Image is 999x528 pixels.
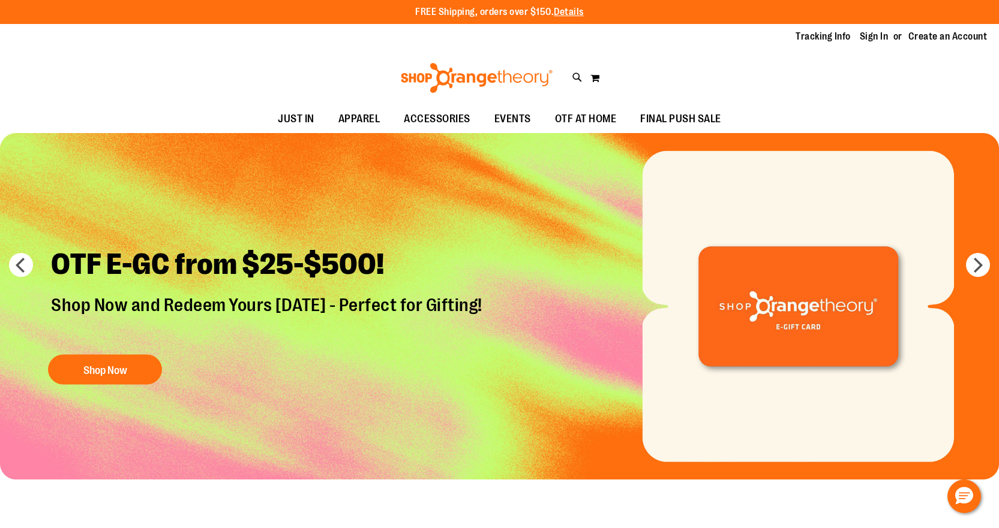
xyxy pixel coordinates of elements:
button: Shop Now [48,354,162,384]
img: Shop Orangetheory [399,63,554,93]
span: OTF AT HOME [555,105,617,132]
a: Details [554,7,584,17]
p: Shop Now and Redeem Yours [DATE] - Perfect for Gifting! [42,294,494,342]
a: ACCESSORIES [392,105,482,133]
span: APPAREL [338,105,380,132]
a: Sign In [860,30,889,43]
h2: OTF E-GC from $25-$500! [42,237,494,294]
a: Tracking Info [796,30,851,43]
a: Create an Account [908,30,988,43]
span: EVENTS [494,105,531,132]
a: OTF AT HOME [543,105,629,133]
a: EVENTS [482,105,543,133]
a: FINAL PUSH SALE [628,105,733,133]
a: OTF E-GC from $25-$500! Shop Now and Redeem Yours [DATE] - Perfect for Gifting! Shop Now [42,237,494,390]
button: prev [9,253,33,277]
button: next [966,253,990,277]
span: ACCESSORIES [404,105,470,132]
span: FINAL PUSH SALE [640,105,721,132]
a: APPAREL [326,105,392,133]
p: FREE Shipping, orders over $150. [415,5,584,19]
span: JUST IN [278,105,314,132]
button: Hello, have a question? Let’s chat. [947,479,981,513]
a: JUST IN [266,105,326,133]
